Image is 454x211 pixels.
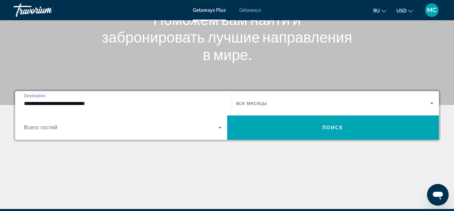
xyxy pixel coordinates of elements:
[322,125,344,130] span: Поиск
[227,115,439,140] button: Поиск
[24,125,58,130] span: Всего гостей
[427,7,436,14] span: MC
[24,94,45,98] span: Destination
[15,91,439,140] div: Search widget
[239,7,261,13] a: Getaways
[396,6,413,16] button: Change currency
[373,8,380,14] span: ru
[373,6,386,16] button: Change language
[13,1,81,19] a: Travorium
[423,3,441,17] button: User Menu
[396,8,407,14] span: USD
[193,7,226,13] a: Getaways Plus
[427,184,449,206] iframe: Кнопка запуска окна обмена сообщениями
[236,100,267,106] span: все месяцы
[101,10,353,63] h1: Поможем вам найти и забронировать лучшие направления в мире.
